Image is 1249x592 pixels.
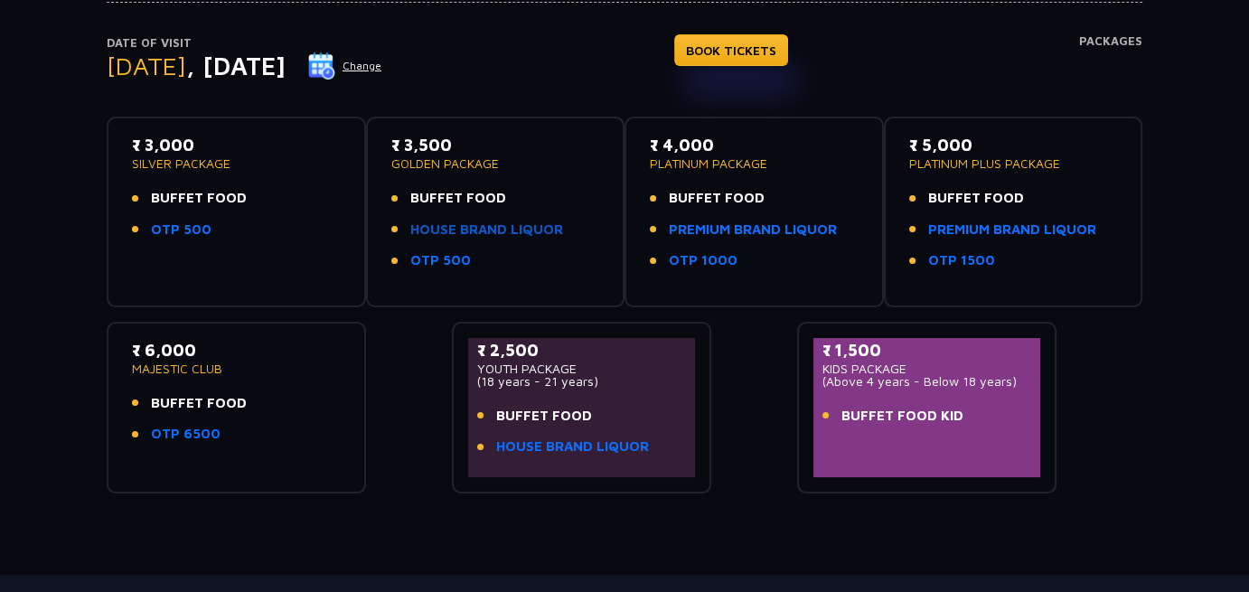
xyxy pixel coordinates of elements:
[496,437,649,457] a: HOUSE BRAND LIQUOR
[669,220,837,240] a: PREMIUM BRAND LIQUOR
[669,188,765,209] span: BUFFET FOOD
[1079,34,1142,99] h4: Packages
[841,406,963,427] span: BUFFET FOOD KID
[391,133,600,157] p: ₹ 3,500
[822,375,1031,388] p: (Above 4 years - Below 18 years)
[822,362,1031,375] p: KIDS PACKAGE
[477,338,686,362] p: ₹ 2,500
[928,188,1024,209] span: BUFFET FOOD
[928,250,995,271] a: OTP 1500
[674,34,788,66] a: BOOK TICKETS
[477,362,686,375] p: YOUTH PACKAGE
[410,250,471,271] a: OTP 500
[669,250,737,271] a: OTP 1000
[107,34,382,52] p: Date of Visit
[928,220,1096,240] a: PREMIUM BRAND LIQUOR
[650,157,859,170] p: PLATINUM PACKAGE
[132,133,341,157] p: ₹ 3,000
[410,220,563,240] a: HOUSE BRAND LIQUOR
[477,375,686,388] p: (18 years - 21 years)
[909,157,1118,170] p: PLATINUM PLUS PACKAGE
[151,424,221,445] a: OTP 6500
[496,406,592,427] span: BUFFET FOOD
[391,157,600,170] p: GOLDEN PACKAGE
[822,338,1031,362] p: ₹ 1,500
[132,338,341,362] p: ₹ 6,000
[909,133,1118,157] p: ₹ 5,000
[132,157,341,170] p: SILVER PACKAGE
[151,188,247,209] span: BUFFET FOOD
[151,220,211,240] a: OTP 500
[410,188,506,209] span: BUFFET FOOD
[186,51,286,80] span: , [DATE]
[107,51,186,80] span: [DATE]
[151,393,247,414] span: BUFFET FOOD
[307,52,382,80] button: Change
[132,362,341,375] p: MAJESTIC CLUB
[650,133,859,157] p: ₹ 4,000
